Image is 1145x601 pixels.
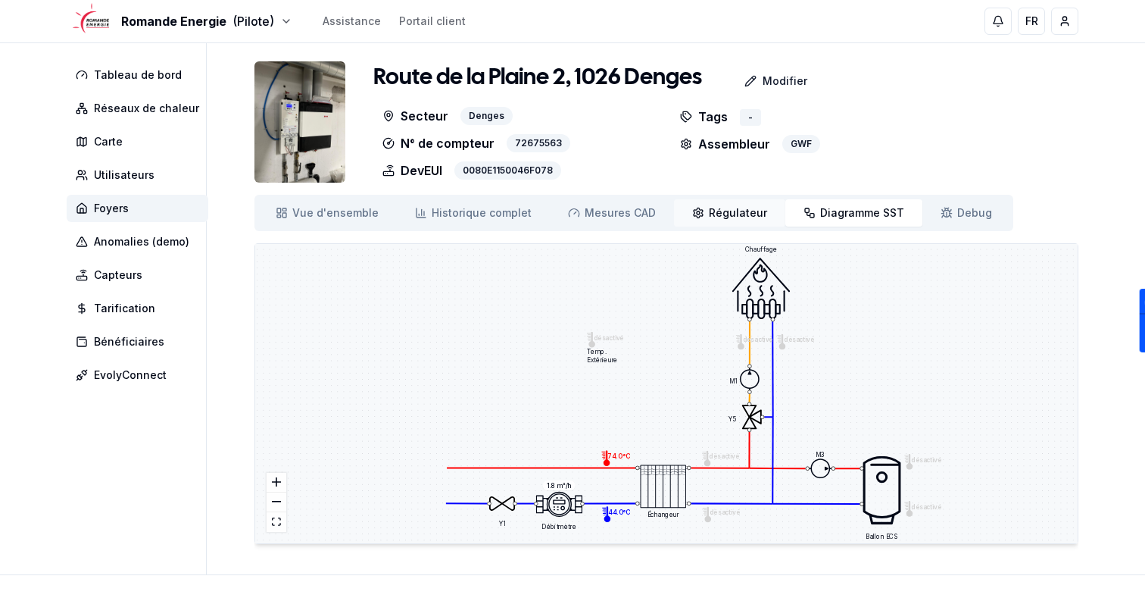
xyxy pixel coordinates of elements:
button: Romande Energie(Pilote) [67,10,292,33]
div: Chauffage [731,258,793,320]
span: (Pilote) [232,12,274,30]
div: 72675563 [507,134,570,152]
div: M3 [807,455,833,481]
div: désactivé [702,450,713,466]
span: Échangeur [647,511,679,518]
p: Tags [680,107,728,126]
span: Foyers [94,201,129,216]
a: Tableau de bord [67,61,214,89]
a: Réseaux de chaleur [67,95,214,122]
div: désactivé [703,506,713,522]
span: Régulateur [709,205,767,221]
div: Y1 [489,490,515,516]
div: Denges [460,107,513,125]
span: désactivé [594,333,624,341]
button: FR [1018,8,1045,35]
span: FR [1025,14,1038,29]
span: Réseaux de chaleur [94,101,199,116]
div: Échangeur [638,461,689,512]
div: Ballon ECS [862,456,902,530]
span: 74.0°C [608,452,630,460]
a: Historique complet [397,199,550,227]
div: M1 [737,366,763,392]
a: Diagramme SST [785,199,922,227]
p: Modifier [763,74,807,89]
div: 44.0°C [602,506,613,522]
span: Tableau de bord [94,67,182,83]
span: EvolyConnect [94,368,167,383]
span: 1.8 m³/h [543,480,576,490]
span: Capteurs [94,268,142,283]
span: Bénéficiaires [94,334,164,349]
div: désactivé [736,333,747,349]
span: Debug [957,205,992,221]
a: Vue d'ensemble [257,199,397,227]
span: Utilisateurs [94,167,154,183]
img: unit Image [254,61,345,183]
a: Régulateur [674,199,785,227]
span: Romande Energie [121,12,226,30]
div: 1.8 m³/hDébitmètre [536,480,582,527]
span: désactivé [784,336,814,343]
button: zoom in [267,473,286,493]
div: Y5 [737,404,763,430]
span: désactivé [911,503,941,511]
div: 74.0°C [601,450,612,466]
a: Tarification [67,295,214,322]
a: Utilisateurs [67,161,214,189]
div: désactivé [904,501,915,517]
p: N° de compteur [382,134,495,152]
span: désactivé [709,452,739,460]
p: DevEUI [382,161,442,180]
span: désactivé [710,509,740,516]
span: Tarification [94,301,155,316]
span: 44.0°C [608,509,630,516]
div: Temp. Extérieuredésactivé [587,332,597,348]
a: Debug [922,199,1010,227]
div: GWF [782,135,820,153]
div: 0080E1150046F078 [454,161,561,180]
div: - [740,109,761,126]
span: Historique complet [432,205,532,221]
span: Diagramme SST [820,205,904,221]
p: Secteur [382,107,448,125]
a: Modifier [702,66,819,96]
span: Débitmètre [541,523,576,531]
span: désactivé [911,455,941,463]
a: Anomalies (demo) [67,228,214,255]
button: zoom out [267,493,286,512]
span: Temp. Extérieure [587,348,618,365]
span: Carte [94,134,123,149]
p: Assembleur [680,135,770,153]
a: Capteurs [67,261,214,289]
a: EvolyConnect [67,362,214,389]
img: Romande Energie Logo [67,3,115,33]
a: Portail client [399,14,466,29]
a: Bénéficiaires [67,328,214,355]
span: Chauffage [745,246,778,253]
div: désactivé [777,333,788,349]
a: Mesures CAD [550,199,674,227]
span: Ballon ECS [866,533,898,540]
span: désactivé [743,336,773,343]
span: M1 [729,377,738,385]
a: Carte [67,128,214,155]
span: Y5 [728,415,736,423]
span: Y1 [499,520,506,527]
span: Vue d'ensemble [292,205,379,221]
div: désactivé [904,454,915,470]
button: fit view [267,512,286,532]
div: React Flow controls [267,473,286,532]
span: Anomalies (demo) [94,234,189,249]
a: Foyers [67,195,214,222]
a: Assistance [323,14,381,29]
span: Mesures CAD [585,205,656,221]
span: M3 [816,451,825,459]
h1: Route de la Plaine 2, 1026 Denges [373,64,702,92]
